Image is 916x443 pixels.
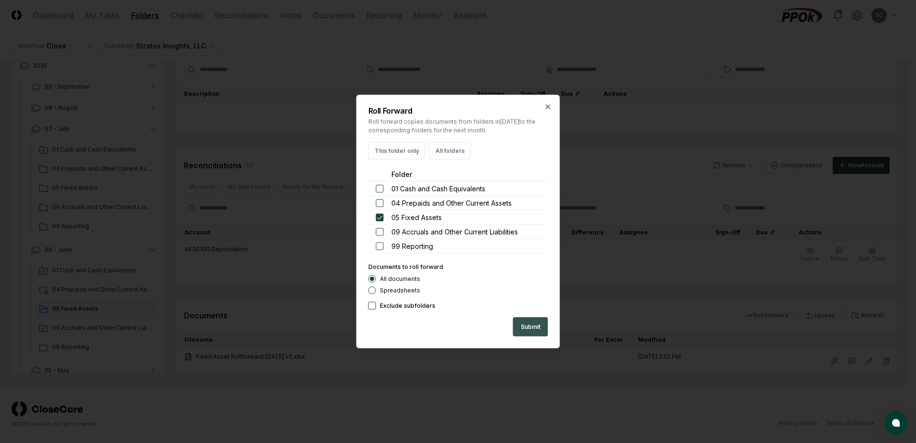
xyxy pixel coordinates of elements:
span: 99 Reporting [391,241,433,251]
span: 04 Prepaids and Other Current Assets [391,198,512,208]
button: Submit [513,317,548,337]
label: Spreadsheets [380,288,420,293]
div: Folder [391,169,540,179]
span: 05 Fixed Assets [391,212,442,222]
label: All documents [380,276,420,282]
p: Roll forward copies documents from folders in [DATE] to the corresponding folders for the next mo... [368,117,548,135]
span: 01 Cash and Cash Equivalents [391,184,485,194]
button: This folder only [368,142,425,160]
label: Documents to roll forward [368,263,443,270]
button: All folders [429,142,471,160]
label: Exclude subfolders [380,303,435,309]
span: 09 Accruals and Other Current Liabilities [391,227,518,237]
h2: Roll Forward [368,107,548,115]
